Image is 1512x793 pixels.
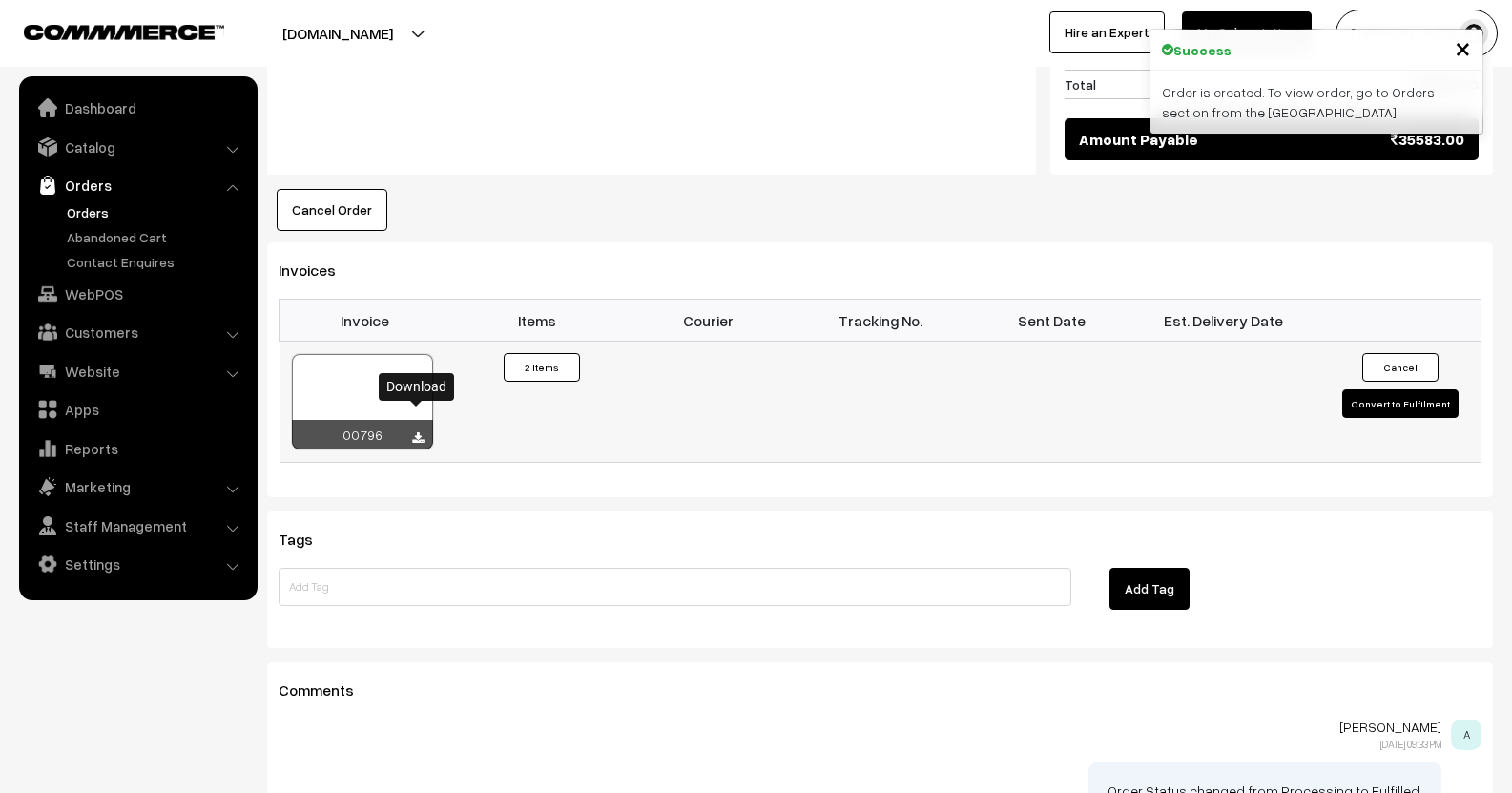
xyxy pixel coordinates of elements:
[24,509,251,543] a: Staff Management
[24,91,251,125] a: Dashboard
[24,130,251,164] a: Catalog
[279,568,1071,606] input: Add Tag
[1150,71,1482,134] div: Order is created. To view order, go to Orders section from the [GEOGRAPHIC_DATA].
[795,299,966,341] th: Tracking No.
[966,299,1138,341] th: Sent Date
[279,530,336,549] span: Tags
[24,431,251,466] a: Reports
[62,227,251,247] a: Abandoned Cart
[279,720,1441,735] p: [PERSON_NAME]
[1455,33,1471,62] button: Close
[62,252,251,272] a: Contact Enquires
[1182,11,1312,53] a: My Subscription
[1049,11,1165,53] a: Hire an Expert
[1342,389,1459,418] button: Convert to Fulfilment
[24,470,251,504] a: Marketing
[24,392,251,427] a: Apps
[1391,128,1464,151] span: 35583.00
[1460,19,1488,48] img: user
[1109,568,1190,610] button: Add Tag
[292,420,433,449] div: 00796
[62,202,251,222] a: Orders
[24,315,251,349] a: Customers
[1380,738,1441,750] span: [DATE] 09:33 PM
[24,277,251,311] a: WebPOS
[379,373,454,401] div: Download
[279,261,359,280] span: Invoices
[280,299,451,341] th: Invoice
[504,353,580,382] button: 2 Items
[623,299,795,341] th: Courier
[1336,10,1498,57] button: [PERSON_NAME]
[1173,40,1232,60] strong: Success
[24,25,224,39] img: COMMMERCE
[216,10,460,57] button: [DOMAIN_NAME]
[277,189,387,231] button: Cancel Order
[24,19,191,42] a: COMMMERCE
[24,354,251,388] a: Website
[1455,30,1471,65] span: ×
[1362,353,1439,382] button: Cancel
[1079,128,1198,151] span: Amount Payable
[279,680,377,699] span: Comments
[1451,720,1481,750] span: A
[1138,299,1310,341] th: Est. Delivery Date
[1065,74,1096,94] span: Total
[24,168,251,202] a: Orders
[24,547,251,581] a: Settings
[451,299,623,341] th: Items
